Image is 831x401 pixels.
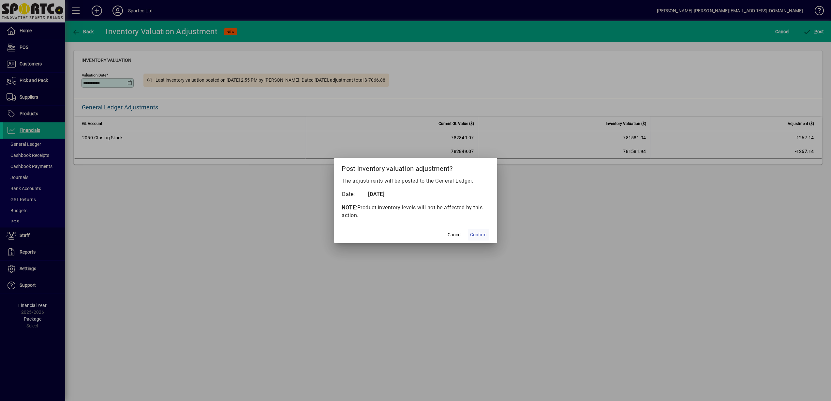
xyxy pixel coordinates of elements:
[334,158,497,177] h2: Post inventory valuation adjustment?
[342,177,489,185] p: The adjustments will be posted to the General Ledger.
[342,190,368,199] td: Date:
[342,204,358,211] strong: NOTE:
[342,204,489,219] p: Product inventory levels will not be affected by this action.
[468,229,489,241] button: Confirm
[470,231,487,238] span: Confirm
[444,229,465,241] button: Cancel
[368,190,394,199] td: [DATE]
[448,231,462,238] span: Cancel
